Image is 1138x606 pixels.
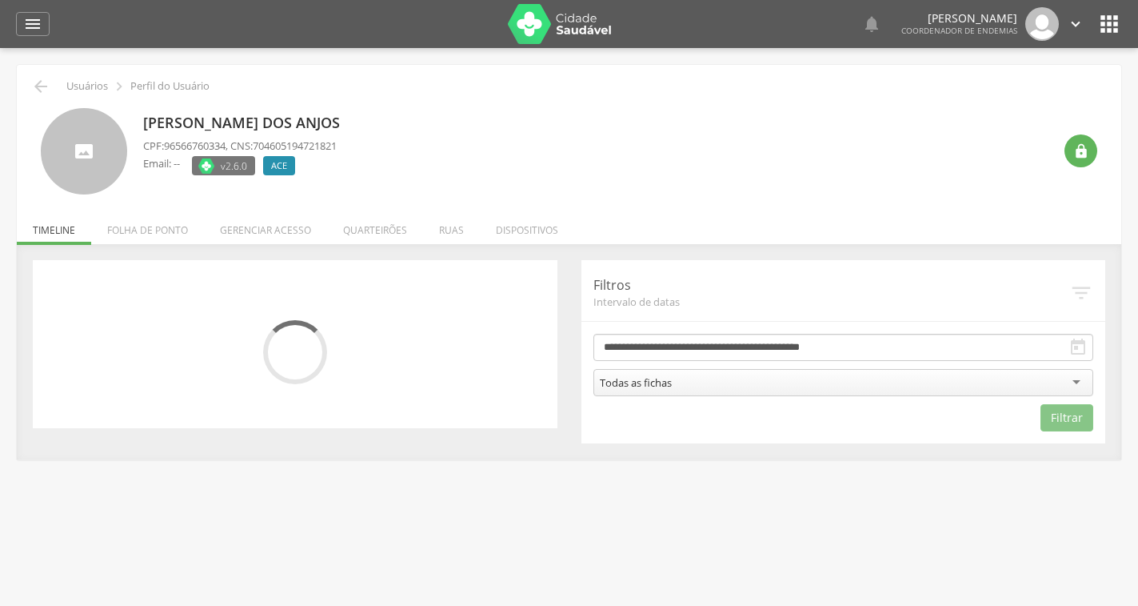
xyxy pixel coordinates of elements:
i:  [1067,15,1084,33]
span: 96566760334 [164,138,226,153]
a:  [16,12,50,36]
i:  [23,14,42,34]
a:  [1067,7,1084,41]
p: Email: -- [143,156,180,171]
a:  [862,7,881,41]
li: Dispositivos [480,207,574,245]
button: Filtrar [1040,404,1093,431]
i:  [1068,338,1088,357]
li: Ruas [423,207,480,245]
p: Filtros [593,276,1070,295]
i:  [1096,11,1122,37]
li: Quarteirões [327,207,423,245]
p: Usuários [66,80,108,93]
i:  [110,78,128,95]
span: Intervalo de datas [593,295,1070,309]
i:  [862,14,881,34]
p: [PERSON_NAME] [901,13,1017,24]
p: [PERSON_NAME] dos Anjos [143,113,348,134]
span: ACE [271,159,287,172]
p: Perfil do Usuário [130,80,210,93]
i:  [1073,143,1089,159]
label: Versão do aplicativo [192,156,255,175]
span: v2.6.0 [221,158,247,174]
span: 704605194721821 [253,138,337,153]
li: Folha de ponto [91,207,204,245]
li: Gerenciar acesso [204,207,327,245]
div: Resetar senha [1064,134,1097,167]
span: Coordenador de Endemias [901,25,1017,36]
i:  [1069,281,1093,305]
p: CPF: , CNS: [143,138,337,154]
i: Voltar [31,77,50,96]
div: Todas as fichas [600,375,672,390]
